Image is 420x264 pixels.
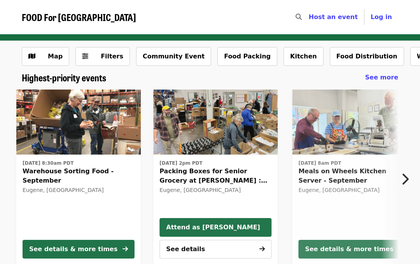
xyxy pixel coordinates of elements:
[159,160,202,167] time: [DATE] 2pm PDT
[401,172,409,187] i: chevron-right icon
[16,72,404,83] div: Highest-priority events
[48,53,63,60] span: Map
[283,47,324,66] button: Kitchen
[298,240,410,259] button: See details & more times
[365,74,398,81] span: See more
[365,73,398,82] a: See more
[305,245,393,254] div: See details & more times
[298,187,410,194] div: Eugene, [GEOGRAPHIC_DATA]
[23,187,135,194] div: Eugene, [GEOGRAPHIC_DATA]
[153,90,278,155] a: Packing Boxes for Senior Grocery at Bailey Hill : September
[166,245,205,253] span: See details
[159,218,271,237] button: Attend as [PERSON_NAME]
[153,90,278,155] img: Packing Boxes for Senior Grocery at Bailey Hill : September organized by FOOD For Lane County
[217,47,277,66] button: Food Packing
[28,53,35,60] i: map icon
[136,47,211,66] button: Community Event
[306,8,313,26] input: Search
[159,158,271,195] a: See details for "Packing Boxes for Senior Grocery at Bailey Hill : September"
[23,167,135,185] span: Warehouse Sorting Food - September
[22,12,136,23] a: FOOD For [GEOGRAPHIC_DATA]
[296,13,302,21] i: search icon
[22,70,106,84] span: Highest-priority events
[371,13,392,21] span: Log in
[166,223,265,232] span: Attend as [PERSON_NAME]
[29,245,117,254] div: See details & more times
[23,240,135,259] button: See details & more times
[122,245,128,253] i: arrow-right icon
[101,53,123,60] span: Filters
[16,90,141,155] img: Warehouse Sorting Food - September organized by FOOD For Lane County
[159,167,271,185] span: Packing Boxes for Senior Grocery at [PERSON_NAME] : September
[22,72,106,83] a: Highest-priority events
[159,187,271,194] div: Eugene, [GEOGRAPHIC_DATA]
[23,160,73,167] time: [DATE] 8:30am PDT
[159,240,271,259] button: See details
[364,9,398,25] button: Log in
[309,13,358,21] a: Host an event
[292,90,416,155] img: Meals on Wheels Kitchen Server - September organized by FOOD For Lane County
[394,168,420,190] button: Next item
[82,53,88,60] i: sliders-h icon
[22,47,69,66] button: Show map view
[298,167,410,185] span: Meals on Wheels Kitchen Server - September
[75,47,130,66] button: Filters (0 selected)
[298,160,341,167] time: [DATE] 8am PDT
[330,47,404,66] button: Food Distribution
[22,10,136,24] span: FOOD For [GEOGRAPHIC_DATA]
[259,245,265,253] i: arrow-right icon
